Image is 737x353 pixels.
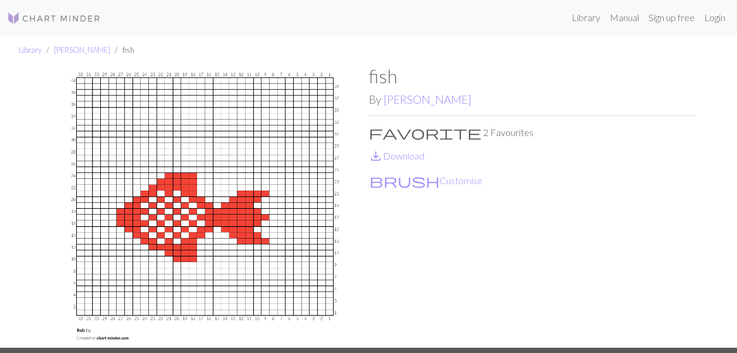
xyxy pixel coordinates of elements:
[369,174,440,188] i: Customise
[369,173,483,188] button: CustomiseCustomise
[369,125,696,140] p: 2 Favourites
[383,93,471,106] a: [PERSON_NAME]
[369,149,383,163] i: Download
[369,172,440,189] span: brush
[644,6,699,29] a: Sign up free
[605,6,644,29] a: Manual
[699,6,730,29] a: Login
[369,125,481,140] i: Favourite
[369,124,481,141] span: favorite
[369,150,424,161] a: DownloadDownload
[369,93,696,106] h2: By
[7,11,101,25] img: Logo
[54,45,110,55] a: [PERSON_NAME]
[567,6,605,29] a: Library
[110,45,134,56] li: fish
[42,65,369,348] img: fish
[369,148,383,164] span: save_alt
[369,65,696,87] h1: fish
[19,45,42,55] a: Library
